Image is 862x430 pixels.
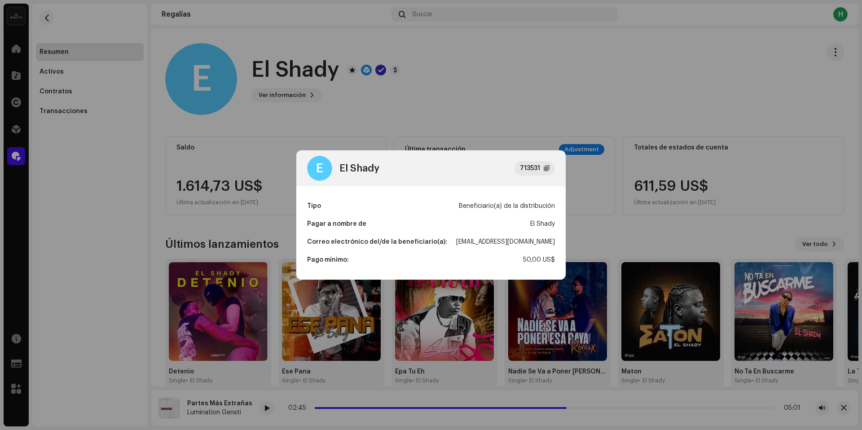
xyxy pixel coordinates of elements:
[523,251,555,269] div: 50,00 US$
[339,163,379,174] div: El Shady
[307,197,321,215] div: Tipo
[307,233,447,251] div: Correo electrónico del/de la beneficiario(a):
[307,215,366,233] div: Pagar a nombre de
[530,215,555,233] div: El Shady
[459,197,555,215] div: Beneficiario(a) de la distribución
[456,233,555,251] div: [EMAIL_ADDRESS][DOMAIN_NAME]
[520,163,540,174] div: 713531
[307,251,349,269] div: Pago mínimo:
[307,156,332,181] div: E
